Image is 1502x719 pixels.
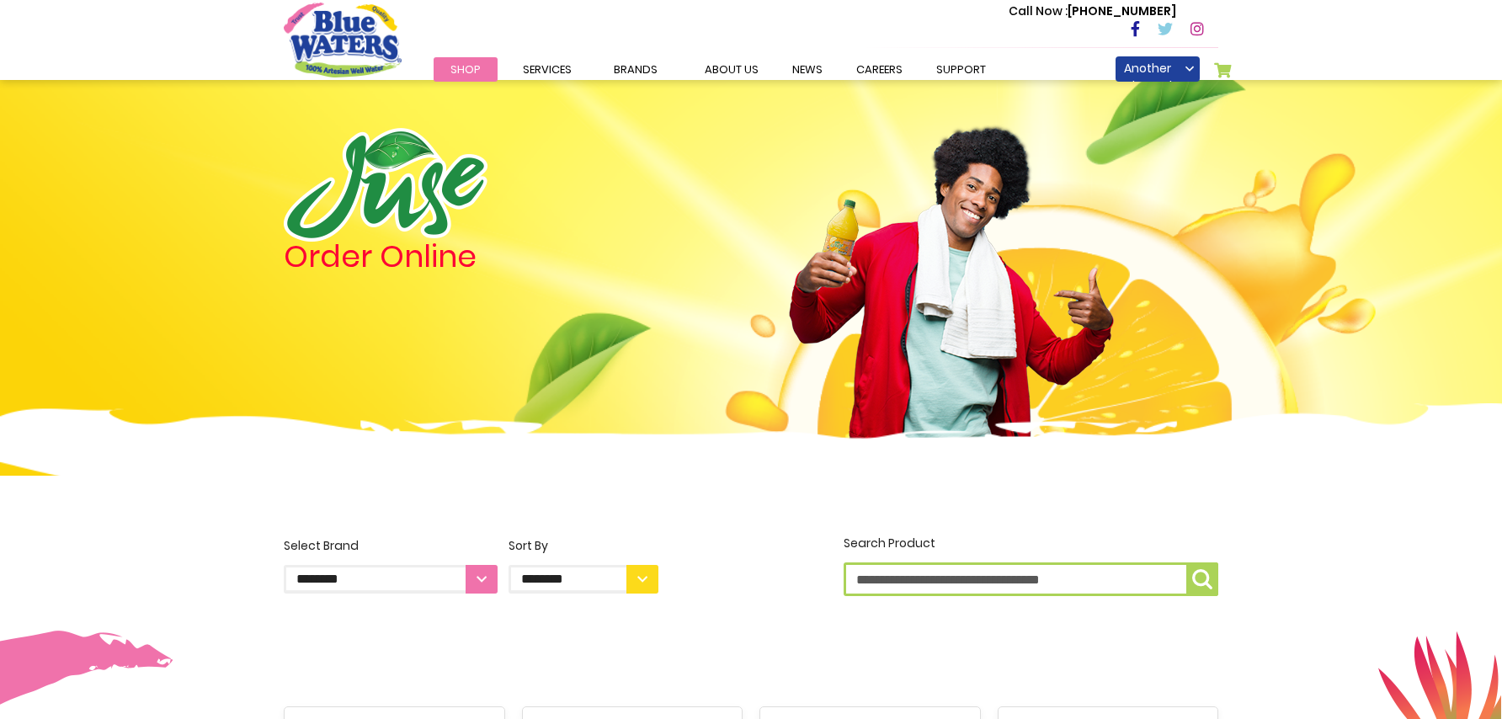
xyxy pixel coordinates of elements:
span: Services [523,61,572,77]
a: support [919,57,1003,82]
img: logo [284,128,487,242]
label: Select Brand [284,537,498,594]
a: Another Idea Ltd. [1116,56,1200,82]
a: about us [688,57,775,82]
a: Brands [597,57,674,82]
span: Brands [614,61,658,77]
a: News [775,57,839,82]
img: search-icon.png [1192,569,1212,589]
a: store logo [284,3,402,77]
select: Select Brand [284,565,498,594]
a: careers [839,57,919,82]
span: Call Now : [1009,3,1068,19]
select: Sort By [509,565,658,594]
a: Shop [434,57,498,82]
label: Search Product [844,535,1218,596]
input: Search Product [844,562,1218,596]
a: Services [506,57,589,82]
div: Sort By [509,537,658,555]
p: [PHONE_NUMBER] [1009,3,1176,20]
button: Search Product [1186,562,1218,596]
h4: Order Online [284,242,658,272]
img: man.png [787,97,1116,457]
span: Shop [450,61,481,77]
